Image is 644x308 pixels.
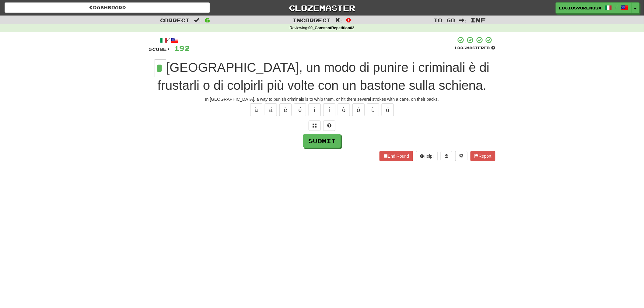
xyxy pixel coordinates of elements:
button: End Round [380,151,413,161]
span: / [615,5,618,9]
button: á [265,103,277,116]
button: è [279,103,292,116]
div: Mastered [454,45,495,51]
span: [GEOGRAPHIC_DATA], un modo di punire i criminali è di frustarli o di colpirli più volte con un ba... [158,60,490,93]
span: Incorrect [293,17,331,23]
span: 6 [205,16,210,23]
span: LuciusVorenusX [559,5,602,11]
button: Round history (alt+y) [441,151,452,161]
span: Inf [470,16,486,23]
button: ó [352,103,365,116]
span: 0 [346,16,351,23]
span: : [335,18,342,23]
button: ù [367,103,379,116]
button: Help! [416,151,438,161]
button: à [250,103,262,116]
span: To go [434,17,455,23]
span: 100 % [454,45,466,50]
button: ì [309,103,321,116]
strong: 00_ConstantRepetition02 [308,26,354,30]
button: í [323,103,335,116]
button: ú [382,103,394,116]
a: Clozemaster [219,2,425,13]
span: Correct [160,17,190,23]
span: : [460,18,466,23]
span: : [194,18,201,23]
div: In [GEOGRAPHIC_DATA], a way to punish criminals is to whip them, or hit them several strokes with... [149,96,495,102]
button: Submit [303,134,341,148]
button: ò [338,103,350,116]
button: Report [471,151,495,161]
button: é [294,103,306,116]
button: Single letter hint - you only get 1 per sentence and score half the points! alt+h [323,121,335,131]
a: LuciusVorenusX / [556,2,632,13]
span: 192 [174,44,190,52]
span: Score: [149,47,170,52]
a: Dashboard [5,2,210,13]
div: / [149,36,190,44]
button: Switch sentence to multiple choice alt+p [309,121,321,131]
